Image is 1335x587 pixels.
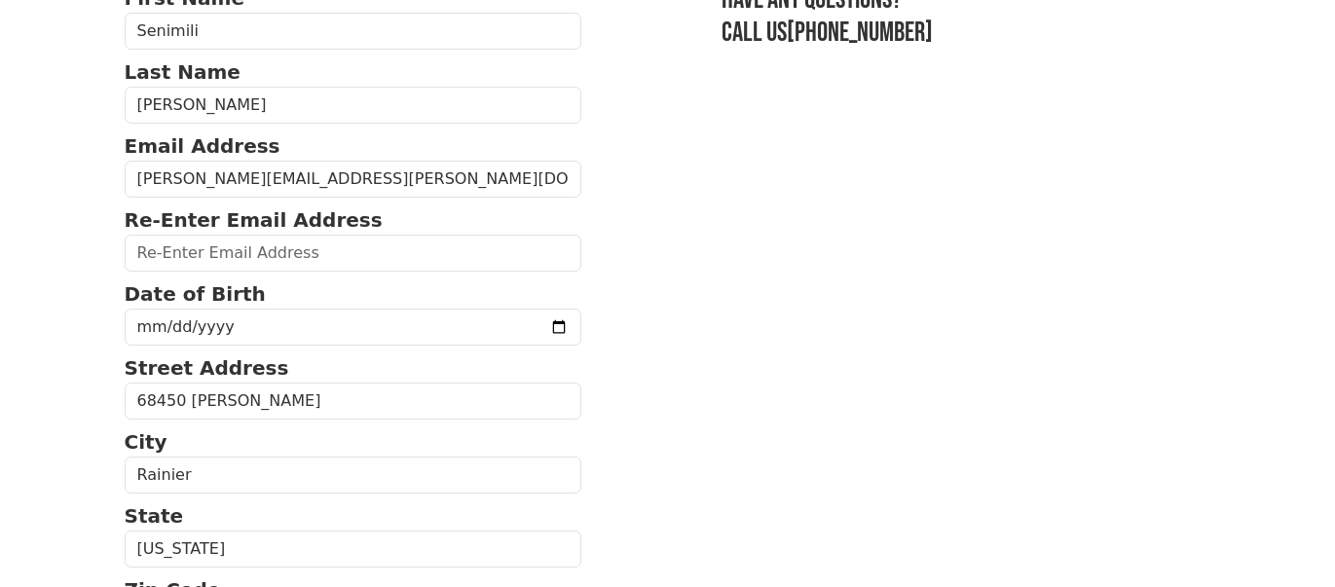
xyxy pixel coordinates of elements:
[125,356,289,380] strong: Street Address
[125,208,383,232] strong: Re-Enter Email Address
[125,87,582,124] input: Last Name
[125,13,582,50] input: First Name
[722,17,1210,50] h3: Call us
[125,235,582,272] input: Re-Enter Email Address
[125,60,241,84] strong: Last Name
[125,282,266,306] strong: Date of Birth
[787,17,933,49] a: [PHONE_NUMBER]
[125,383,582,420] input: Street Address
[125,134,280,158] strong: Email Address
[125,504,184,528] strong: State
[125,457,582,494] input: City
[125,430,167,454] strong: City
[125,161,582,198] input: Email Address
